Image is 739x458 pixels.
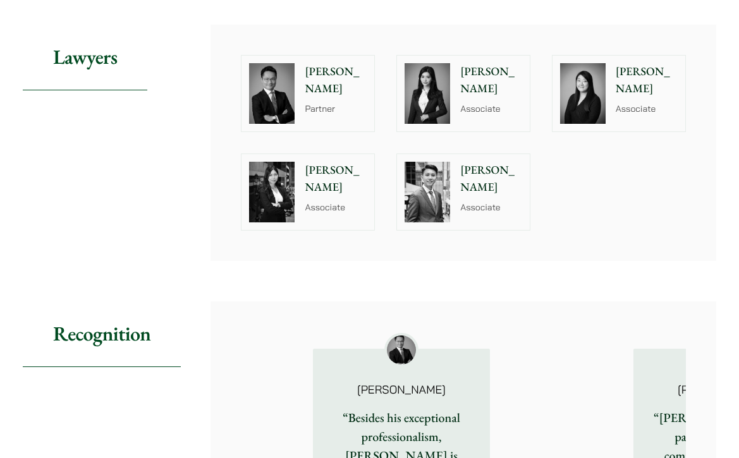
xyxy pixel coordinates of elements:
p: [PERSON_NAME] [616,63,678,97]
a: [PERSON_NAME] Partner [241,55,375,132]
p: Associate [616,102,678,116]
p: Associate [460,102,522,116]
img: Florence Yan photo [405,63,450,124]
p: Associate [305,201,367,214]
p: [PERSON_NAME] [333,384,470,395]
p: Associate [460,201,522,214]
p: [PERSON_NAME] [460,63,522,97]
p: [PERSON_NAME] [305,63,367,97]
p: [PERSON_NAME] [305,162,367,196]
a: [PERSON_NAME] Associate [396,154,530,231]
p: Partner [305,102,367,116]
a: [PERSON_NAME] Associate [552,55,686,132]
p: [PERSON_NAME] [460,162,522,196]
a: Joanne Lam photo [PERSON_NAME] Associate [241,154,375,231]
a: Florence Yan photo [PERSON_NAME] Associate [396,55,530,132]
h2: Lawyers [23,25,147,90]
img: Joanne Lam photo [249,162,295,222]
h2: Recognition [23,301,181,366]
